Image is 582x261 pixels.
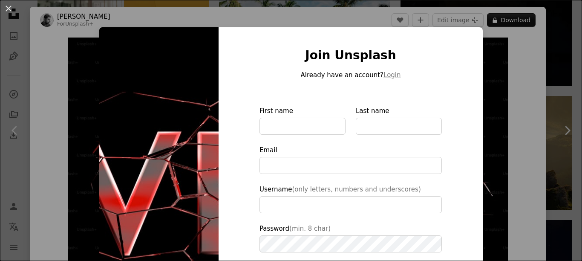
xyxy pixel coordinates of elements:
input: Password(min. 8 char) [259,235,442,252]
input: First name [259,118,346,135]
label: Password [259,223,442,252]
input: Email [259,157,442,174]
label: Email [259,145,442,174]
span: (only letters, numbers and underscores) [292,186,421,193]
label: Username [259,184,442,213]
button: Login [383,70,400,80]
input: Username(only letters, numbers and underscores) [259,196,442,213]
input: Last name [356,118,442,135]
span: (min. 8 char) [289,225,331,232]
label: Last name [356,106,442,135]
p: Already have an account? [259,70,442,80]
h1: Join Unsplash [259,48,442,63]
label: First name [259,106,346,135]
